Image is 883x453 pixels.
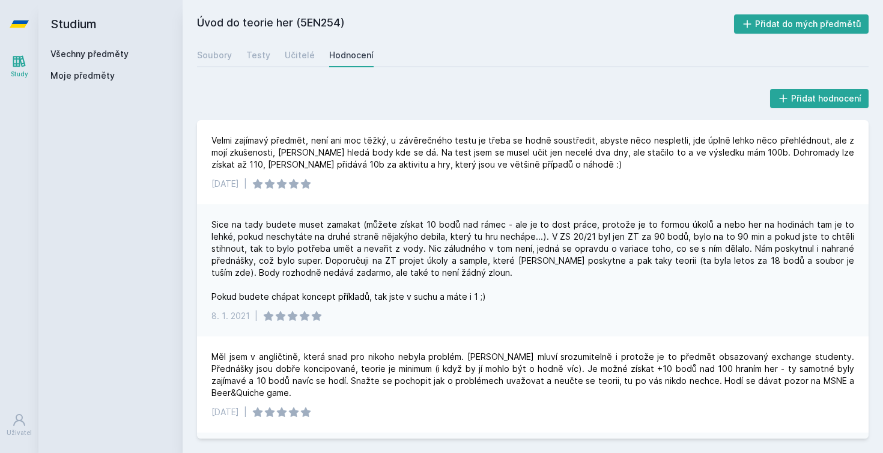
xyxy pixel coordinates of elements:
h2: Úvod do teorie her (5EN254) [197,14,734,34]
a: Soubory [197,43,232,67]
div: [DATE] [211,178,239,190]
div: Učitelé [285,49,315,61]
span: Moje předměty [50,70,115,82]
a: Testy [246,43,270,67]
div: [DATE] [211,406,239,418]
a: Hodnocení [329,43,374,67]
div: Soubory [197,49,232,61]
div: Testy [246,49,270,61]
button: Přidat do mých předmětů [734,14,869,34]
button: Přidat hodnocení [770,89,869,108]
div: Měl jsem v angličtině, která snad pro nikoho nebyla problém. [PERSON_NAME] mluví srozumitelně i p... [211,351,854,399]
div: Hodnocení [329,49,374,61]
a: Učitelé [285,43,315,67]
div: | [244,178,247,190]
a: Study [2,48,36,85]
div: | [244,406,247,418]
div: 8. 1. 2021 [211,310,250,322]
div: Study [11,70,28,79]
a: Uživatel [2,407,36,443]
div: Velmi zajímavý předmět, není ani moc těžký, u závěrečného testu je třeba se hodně soustředit, aby... [211,135,854,171]
div: | [255,310,258,322]
div: Sice na tady budete muset zamakat (můžete získat 10 bodů nad rámec - ale je to dost práce, protož... [211,219,854,303]
a: Všechny předměty [50,49,129,59]
div: Uživatel [7,428,32,437]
